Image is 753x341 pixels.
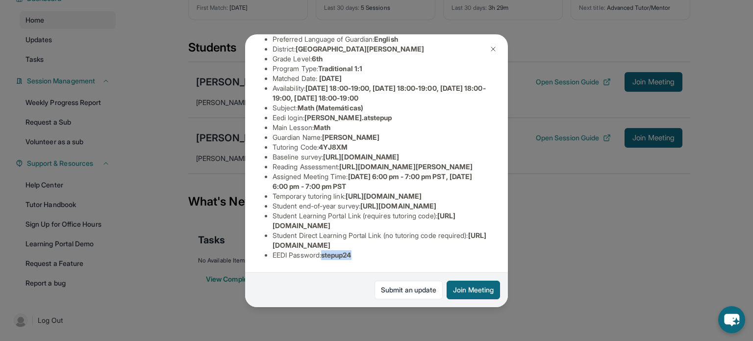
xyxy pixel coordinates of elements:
li: Student end-of-year survey : [273,201,488,211]
span: [DATE] [319,74,342,82]
span: Math [314,123,330,131]
span: stepup24 [321,251,351,259]
li: EEDI Password : [273,250,488,260]
li: Main Lesson : [273,123,488,132]
li: Temporary tutoring link : [273,191,488,201]
li: Tutoring Code : [273,142,488,152]
li: Availability: [273,83,488,103]
li: Preferred Language of Guardian: [273,34,488,44]
li: Guardian Name : [273,132,488,142]
li: Baseline survey : [273,152,488,162]
span: Math (Matemáticas) [298,104,363,112]
button: Join Meeting [447,281,500,299]
span: 6th [312,54,323,63]
span: [DATE] 18:00-19:00, [DATE] 18:00-19:00, [DATE] 18:00-19:00, [DATE] 18:00-19:00 [273,84,486,102]
li: Eedi login : [273,113,488,123]
span: Traditional 1:1 [318,64,362,73]
span: English [374,35,398,43]
span: [URL][DOMAIN_NAME] [360,202,436,210]
li: Student Direct Learning Portal Link (no tutoring code required) : [273,231,488,250]
span: [URL][DOMAIN_NAME] [346,192,422,200]
a: Submit an update [375,281,443,299]
li: District: [273,44,488,54]
li: Program Type: [273,64,488,74]
span: [PERSON_NAME] [322,133,379,141]
button: chat-button [718,306,745,333]
span: [DATE] 6:00 pm - 7:00 pm PST, [DATE] 6:00 pm - 7:00 pm PST [273,172,472,190]
span: [URL][DOMAIN_NAME][PERSON_NAME] [339,162,473,171]
span: 4YJ8XM [319,143,348,151]
span: [URL][DOMAIN_NAME] [323,153,399,161]
span: [PERSON_NAME].atstepup [304,113,392,122]
li: Student Learning Portal Link (requires tutoring code) : [273,211,488,231]
li: Matched Date: [273,74,488,83]
span: [GEOGRAPHIC_DATA][PERSON_NAME] [296,45,424,53]
li: Grade Level: [273,54,488,64]
li: Reading Assessment : [273,162,488,172]
li: Assigned Meeting Time : [273,172,488,191]
li: Subject : [273,103,488,113]
img: Close Icon [489,45,497,53]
